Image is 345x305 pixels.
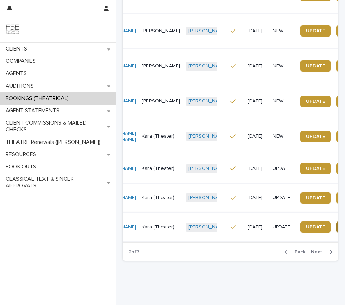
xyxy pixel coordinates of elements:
[142,224,180,230] p: Kara (Theater)
[273,28,295,34] p: NEW
[279,249,308,255] button: Back
[300,60,331,72] a: UPDATE
[273,166,295,172] p: UPDATE
[3,95,74,102] p: BOOKINGS (THEATRICAL)
[3,58,41,65] p: COMPANIES
[3,46,33,52] p: CLIENTS
[300,25,331,37] a: UPDATE
[3,107,65,114] p: AGENT STATEMENTS
[142,195,180,201] p: Kara (Theater)
[306,28,325,33] span: UPDATE
[248,63,267,69] p: [DATE]
[3,70,32,77] p: AGENTS
[3,151,42,158] p: RESOURCES
[188,133,227,139] a: [PERSON_NAME]
[248,28,267,34] p: [DATE]
[306,195,325,200] span: UPDATE
[188,195,227,201] a: [PERSON_NAME]
[306,166,325,171] span: UPDATE
[3,120,107,133] p: CLIENT COMMISSIONS & MAILED CHECKS
[306,64,325,68] span: UPDATE
[188,224,227,230] a: [PERSON_NAME]
[142,166,180,172] p: Kara (Theater)
[3,164,42,170] p: BOOK OUTS
[273,98,295,104] p: NEW
[248,224,267,230] p: [DATE]
[300,221,331,233] a: UPDATE
[142,28,180,34] p: [PERSON_NAME]
[308,249,338,255] button: Next
[188,63,227,69] a: [PERSON_NAME]
[273,195,295,201] p: UPDATE
[188,166,227,172] a: [PERSON_NAME]
[3,139,106,146] p: THEATRE Renewals ([PERSON_NAME])
[306,134,325,139] span: UPDATE
[142,98,180,104] p: [PERSON_NAME]
[306,99,325,104] span: UPDATE
[248,133,267,139] p: [DATE]
[273,224,295,230] p: UPDATE
[306,225,325,230] span: UPDATE
[300,96,331,107] a: UPDATE
[248,98,267,104] p: [DATE]
[3,83,39,89] p: AUDITIONS
[311,250,326,254] span: Next
[188,98,227,104] a: [PERSON_NAME]
[300,131,331,142] a: UPDATE
[300,163,331,174] a: UPDATE
[142,133,180,139] p: Kara (Theater)
[142,63,180,69] p: [PERSON_NAME]
[248,195,267,201] p: [DATE]
[273,63,295,69] p: NEW
[123,244,145,261] p: 2 of 3
[300,192,331,204] a: UPDATE
[3,176,107,189] p: CLASSICAL TEXT & SINGER APPROVALS
[290,250,305,254] span: Back
[6,23,20,37] img: 9JgRvJ3ETPGCJDhvPVA5
[188,28,227,34] a: [PERSON_NAME]
[248,166,267,172] p: [DATE]
[273,133,295,139] p: NEW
